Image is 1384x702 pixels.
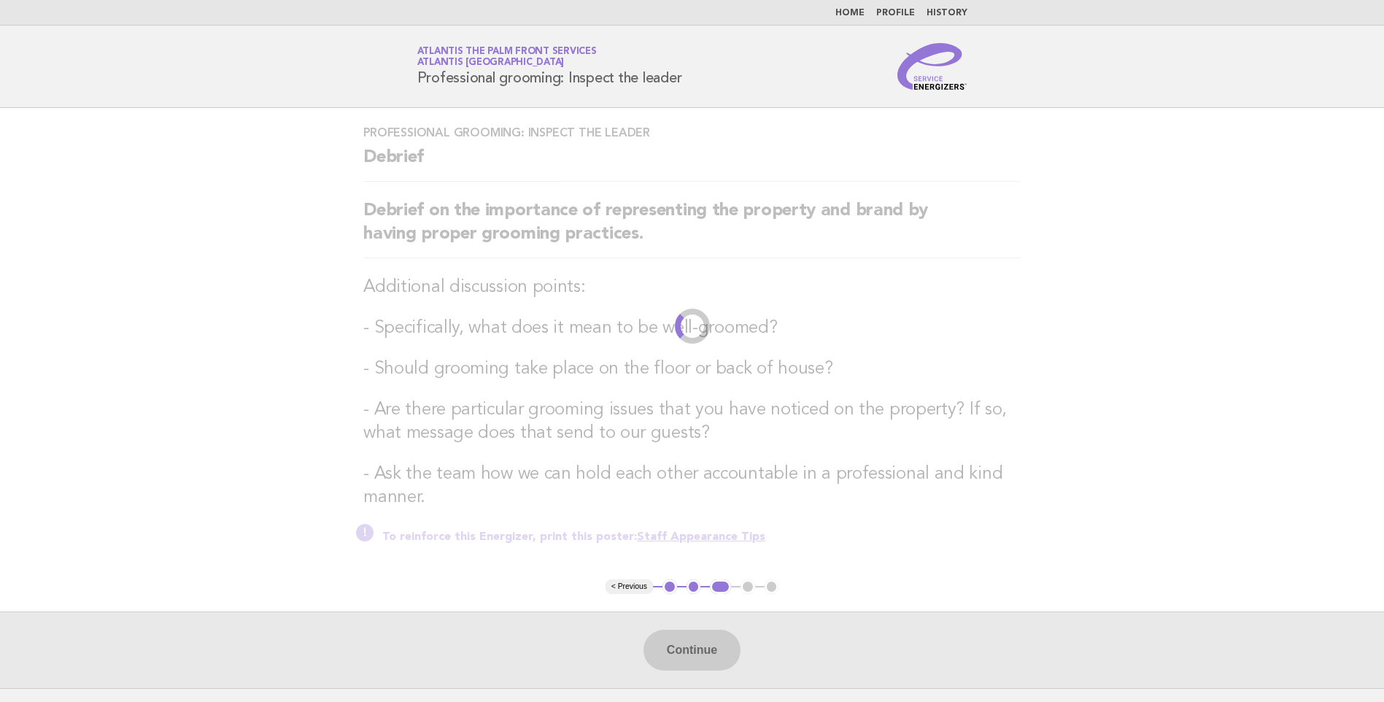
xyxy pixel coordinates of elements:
[835,9,865,18] a: Home
[363,146,1021,182] h2: Debrief
[876,9,915,18] a: Profile
[363,358,1021,381] h3: - Should grooming take place on the floor or back of house?
[417,58,565,68] span: Atlantis [GEOGRAPHIC_DATA]
[382,530,1021,544] p: To reinforce this Energizer, print this poster:
[363,317,1021,340] h3: - Specifically, what does it mean to be well-groomed?
[363,126,1021,140] h3: Professional grooming: Inspect the leader
[363,276,1021,299] h3: Additional discussion points:
[363,463,1021,509] h3: - Ask the team how we can hold each other accountable in a professional and kind manner.
[363,199,1021,258] h2: Debrief on the importance of representing the property and brand by having proper grooming practi...
[417,47,682,85] h1: Professional grooming: Inspect the leader
[417,47,597,67] a: Atlantis The Palm Front ServicesAtlantis [GEOGRAPHIC_DATA]
[927,9,967,18] a: History
[897,43,967,90] img: Service Energizers
[363,398,1021,445] h3: - Are there particular grooming issues that you have noticed on the property? If so, what message...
